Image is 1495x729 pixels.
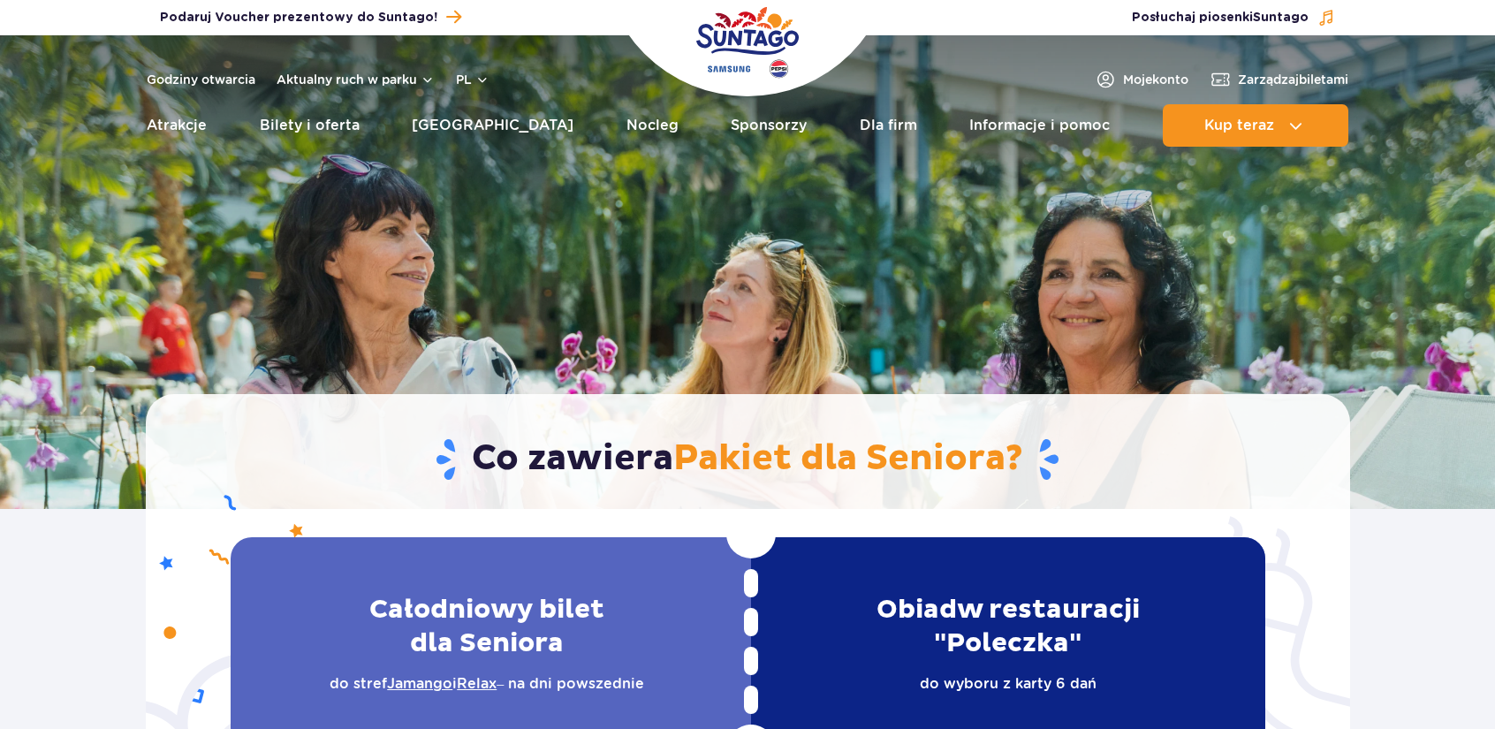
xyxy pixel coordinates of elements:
span: Kup teraz [1204,118,1274,133]
h2: Całodniowy bilet dla Seniora [252,593,724,660]
a: Bilety i oferta [260,104,360,147]
button: Posłuchaj piosenkiSuntago [1132,9,1335,27]
a: Jamango [387,675,452,692]
span: Zarządzaj biletami [1238,71,1348,88]
h1: Co zawiera [183,437,1313,482]
a: Dla firm [860,104,917,147]
a: Podaruj Voucher prezentowy do Suntago! [160,5,461,29]
span: Suntago [1253,11,1309,24]
button: Kup teraz [1163,104,1348,147]
span: Pakiet dla Seniora? [673,437,1023,481]
a: [GEOGRAPHIC_DATA] [412,104,573,147]
p: do stref i – na dni powszednie [252,674,724,694]
a: Relax [457,675,497,692]
span: Podaruj Voucher prezentowy do Suntago! [160,9,437,27]
button: Aktualny ruch w parku [277,72,435,87]
a: Atrakcje [147,104,207,147]
a: Sponsorzy [731,104,807,147]
button: pl [456,71,489,88]
a: Nocleg [626,104,679,147]
a: Godziny otwarcia [147,71,255,88]
h2: Obiad w restauracji "Poleczka" [772,593,1244,660]
a: Zarządzajbiletami [1210,69,1348,90]
a: Informacje i pomoc [969,104,1110,147]
span: Moje konto [1123,71,1188,88]
span: Posłuchaj piosenki [1132,9,1309,27]
p: do wyboru z karty 6 dań [772,674,1244,694]
a: Mojekonto [1095,69,1188,90]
